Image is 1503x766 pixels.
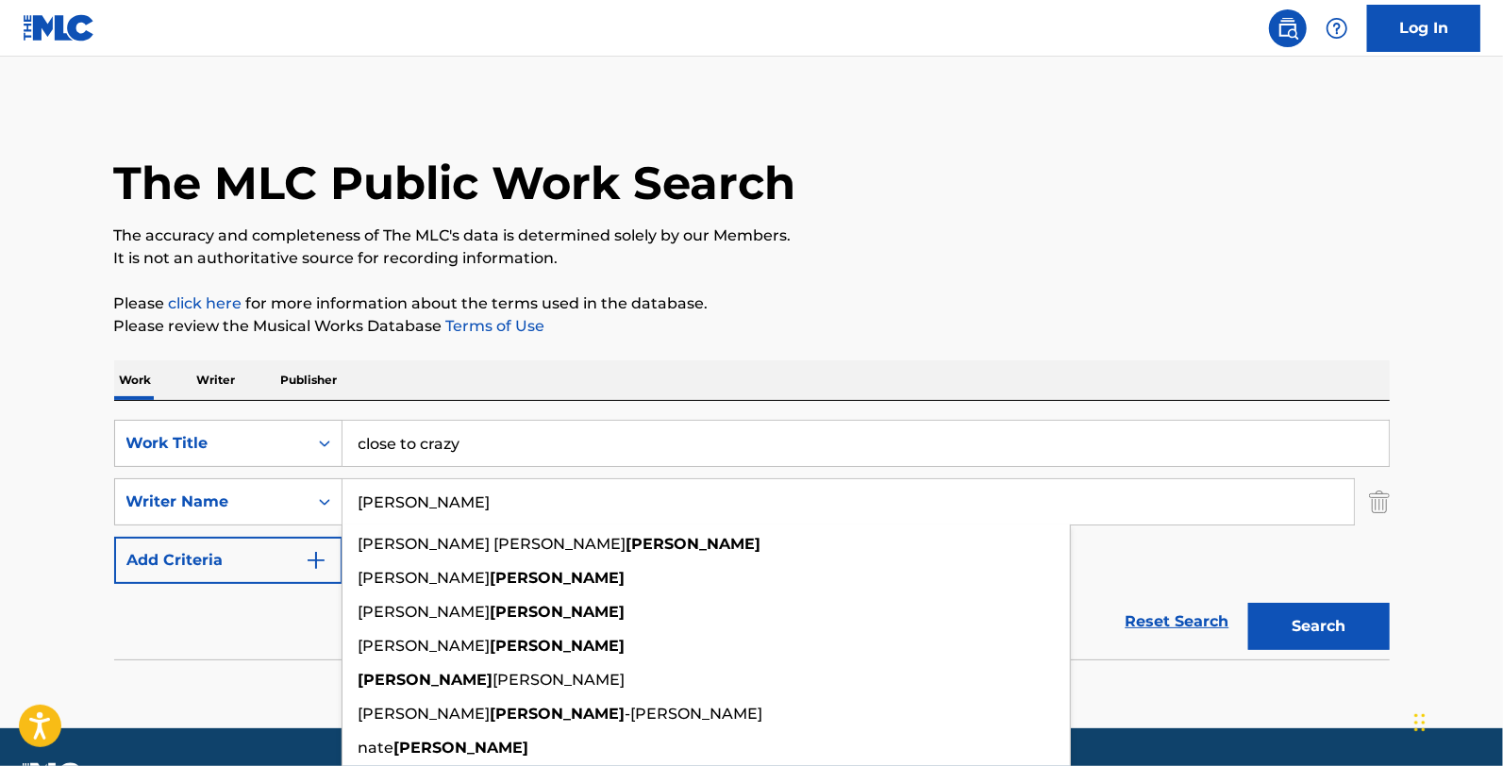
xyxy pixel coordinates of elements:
[626,705,763,723] span: -[PERSON_NAME]
[23,14,95,42] img: MLC Logo
[1318,9,1356,47] div: Help
[1116,601,1239,642] a: Reset Search
[394,739,529,757] strong: [PERSON_NAME]
[114,420,1390,659] form: Search Form
[359,739,394,757] span: nate
[1248,603,1390,650] button: Search
[443,317,545,335] a: Terms of Use
[1277,17,1299,40] img: search
[1367,5,1480,52] a: Log In
[1269,9,1307,47] a: Public Search
[276,360,343,400] p: Publisher
[1409,675,1503,766] iframe: Chat Widget
[114,537,342,584] button: Add Criteria
[1414,694,1426,751] div: Drag
[359,569,491,587] span: [PERSON_NAME]
[114,225,1390,247] p: The accuracy and completeness of The MLC's data is determined solely by our Members.
[305,549,327,572] img: 9d2ae6d4665cec9f34b9.svg
[1326,17,1348,40] img: help
[114,292,1390,315] p: Please for more information about the terms used in the database.
[493,671,626,689] span: [PERSON_NAME]
[359,603,491,621] span: [PERSON_NAME]
[126,491,296,513] div: Writer Name
[626,535,761,553] strong: [PERSON_NAME]
[114,315,1390,338] p: Please review the Musical Works Database
[169,294,242,312] a: click here
[126,432,296,455] div: Work Title
[114,247,1390,270] p: It is not an authoritative source for recording information.
[192,360,242,400] p: Writer
[1369,478,1390,525] img: Delete Criterion
[359,637,491,655] span: [PERSON_NAME]
[114,360,158,400] p: Work
[491,569,626,587] strong: [PERSON_NAME]
[359,671,493,689] strong: [PERSON_NAME]
[114,155,796,211] h1: The MLC Public Work Search
[491,637,626,655] strong: [PERSON_NAME]
[359,705,491,723] span: [PERSON_NAME]
[491,705,626,723] strong: [PERSON_NAME]
[491,603,626,621] strong: [PERSON_NAME]
[359,535,626,553] span: [PERSON_NAME] [PERSON_NAME]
